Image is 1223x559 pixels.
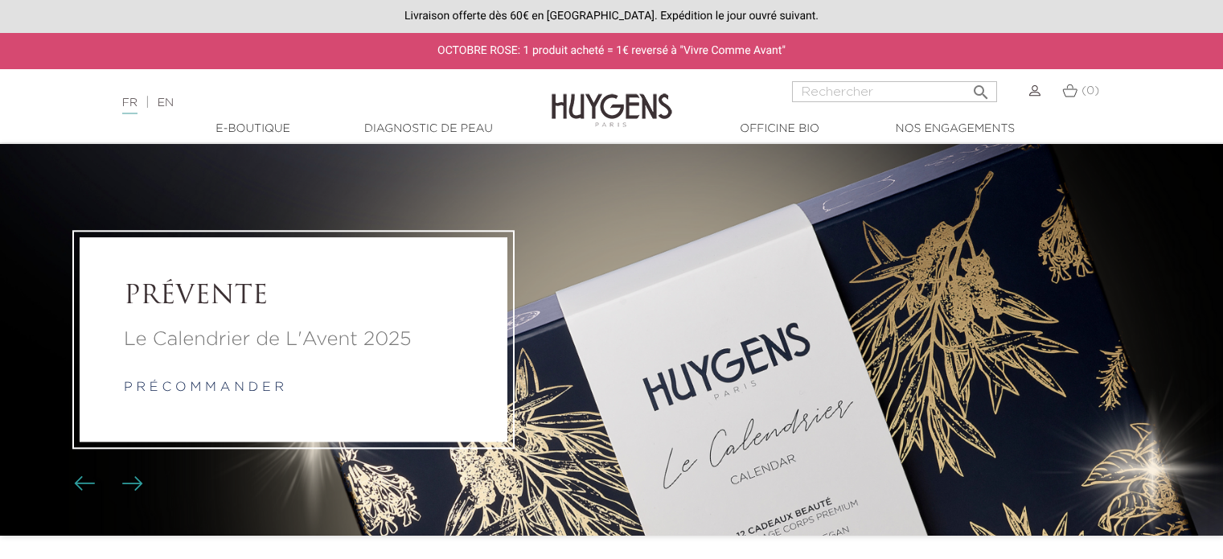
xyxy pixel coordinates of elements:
span: (0) [1081,85,1099,97]
a: Diagnostic de peau [348,121,509,138]
i:  [971,78,991,97]
button:  [966,76,995,98]
div: | [114,93,498,113]
a: Le Calendrier de L'Avent 2025 [124,325,463,354]
a: EN [158,97,174,109]
div: Boutons du carrousel [80,472,133,496]
a: FR [122,97,137,114]
input: Rechercher [792,81,997,102]
a: Officine Bio [700,121,860,138]
img: Huygens [552,68,672,129]
a: PRÉVENTE [124,282,463,313]
a: E-Boutique [173,121,334,138]
a: p r é c o m m a n d e r [124,381,284,394]
a: Nos engagements [875,121,1036,138]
